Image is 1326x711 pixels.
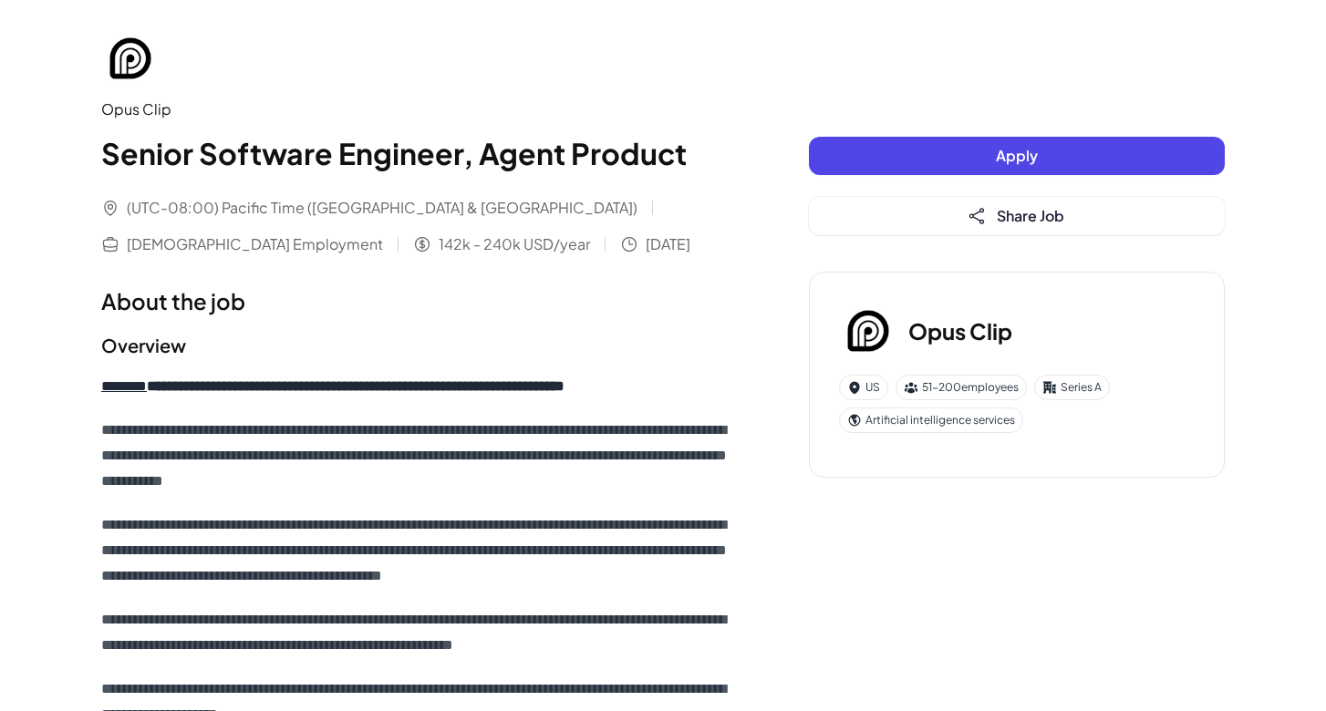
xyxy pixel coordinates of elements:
span: 142k - 240k USD/year [439,233,590,255]
span: Share Job [997,206,1064,225]
div: US [839,375,888,400]
span: (UTC-08:00) Pacific Time ([GEOGRAPHIC_DATA] & [GEOGRAPHIC_DATA]) [127,197,637,219]
img: Op [839,302,897,360]
span: Apply [996,146,1038,165]
h1: About the job [101,284,736,317]
button: Apply [809,137,1225,175]
span: [DATE] [646,233,690,255]
img: Op [101,29,160,88]
div: Artificial intelligence services [839,407,1023,433]
div: Opus Clip [101,98,736,120]
div: 51-200 employees [896,375,1027,400]
span: [DEMOGRAPHIC_DATA] Employment [127,233,383,255]
button: Share Job [809,197,1225,235]
h2: Overview [101,332,736,359]
div: Series A [1034,375,1110,400]
h3: Opus Clip [908,314,1012,347]
h1: Senior Software Engineer, Agent Product [101,131,736,175]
